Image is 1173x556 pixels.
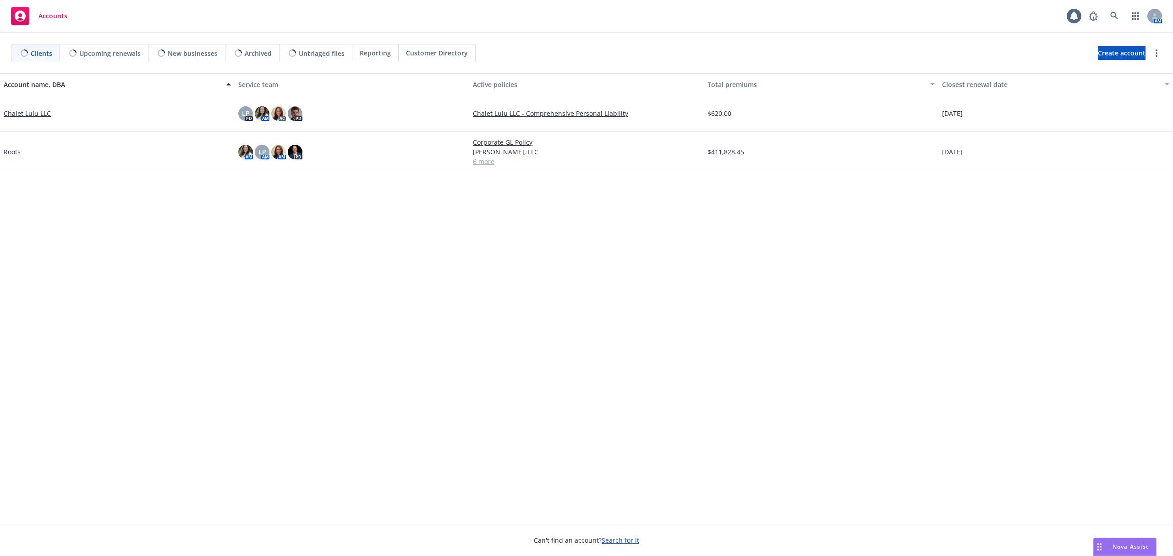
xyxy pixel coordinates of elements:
[1098,44,1146,62] span: Create account
[1126,7,1145,25] a: Switch app
[704,73,938,95] button: Total premiums
[299,49,345,58] span: Untriaged files
[4,80,221,89] div: Account name, DBA
[406,48,468,58] span: Customer Directory
[79,49,141,58] span: Upcoming renewals
[942,147,963,157] span: [DATE]
[473,80,700,89] div: Active policies
[473,157,700,166] a: 6 more
[288,145,302,159] img: photo
[534,535,639,545] span: Can't find an account?
[942,80,1159,89] div: Closest renewal date
[235,73,469,95] button: Service team
[7,3,71,29] a: Accounts
[1093,538,1157,556] button: Nova Assist
[707,109,731,118] span: $620.00
[602,536,639,545] a: Search for it
[1105,7,1124,25] a: Search
[1151,48,1162,59] a: more
[38,12,67,20] span: Accounts
[360,48,391,58] span: Reporting
[473,109,700,118] a: Chalet Lulu LLC - Comprehensive Personal Liability
[942,109,963,118] span: [DATE]
[271,145,286,159] img: photo
[271,106,286,121] img: photo
[242,109,250,118] span: LP
[1098,46,1146,60] a: Create account
[238,145,253,159] img: photo
[255,106,269,121] img: photo
[288,106,302,121] img: photo
[245,49,272,58] span: Archived
[473,147,700,157] a: [PERSON_NAME], LLC
[707,147,744,157] span: $411,828.45
[258,147,266,157] span: LP
[4,147,21,157] a: Roots
[938,73,1173,95] button: Closest renewal date
[168,49,218,58] span: New businesses
[31,49,52,58] span: Clients
[4,109,51,118] a: Chalet Lulu LLC
[1094,538,1105,556] div: Drag to move
[1113,543,1149,551] span: Nova Assist
[707,80,925,89] div: Total premiums
[473,137,700,147] a: Corporate GL Policy
[238,80,466,89] div: Service team
[1084,7,1102,25] a: Report a Bug
[469,73,704,95] button: Active policies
